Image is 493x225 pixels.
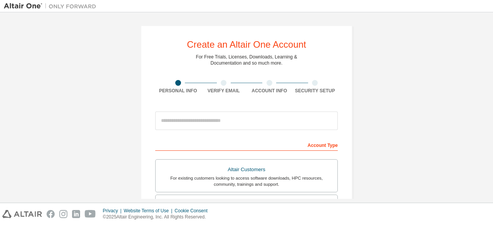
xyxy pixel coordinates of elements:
img: youtube.svg [85,210,96,218]
p: © 2025 Altair Engineering, Inc. All Rights Reserved. [103,214,212,220]
img: instagram.svg [59,210,67,218]
div: Website Terms of Use [124,208,174,214]
img: Altair One [4,2,100,10]
div: Altair Customers [160,164,333,175]
div: Verify Email [201,88,247,94]
div: Personal Info [155,88,201,94]
div: Security Setup [292,88,338,94]
img: linkedin.svg [72,210,80,218]
div: Account Type [155,138,338,151]
div: For Free Trials, Licenses, Downloads, Learning & Documentation and so much more. [196,54,297,66]
img: facebook.svg [47,210,55,218]
div: For existing customers looking to access software downloads, HPC resources, community, trainings ... [160,175,333,187]
div: Privacy [103,208,124,214]
div: Account Info [246,88,292,94]
div: Cookie Consent [174,208,212,214]
div: Create an Altair One Account [187,40,306,49]
img: altair_logo.svg [2,210,42,218]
